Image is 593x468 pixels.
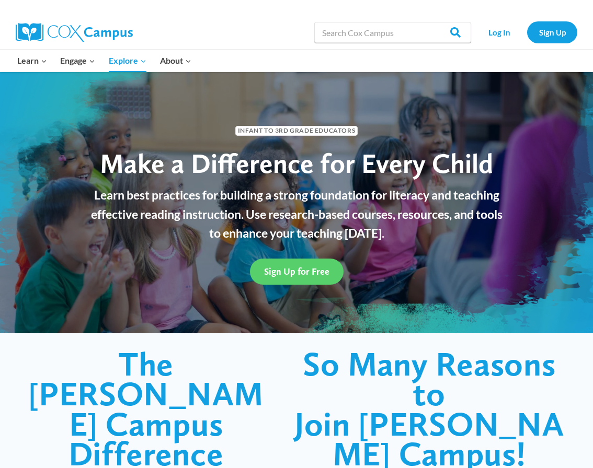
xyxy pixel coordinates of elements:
[10,50,198,72] nav: Primary Navigation
[250,259,344,284] a: Sign Up for Free
[264,266,329,277] span: Sign Up for Free
[527,21,577,43] a: Sign Up
[314,22,471,43] input: Search Cox Campus
[85,185,508,243] p: Learn best practices for building a strong foundation for literacy and teaching effective reading...
[476,21,577,43] nav: Secondary Navigation
[476,21,522,43] a: Log In
[160,54,191,67] span: About
[16,23,133,42] img: Cox Campus
[109,54,146,67] span: Explore
[60,54,95,67] span: Engage
[235,126,358,136] span: Infant to 3rd Grade Educators
[100,147,493,180] span: Make a Difference for Every Child
[17,54,47,67] span: Learn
